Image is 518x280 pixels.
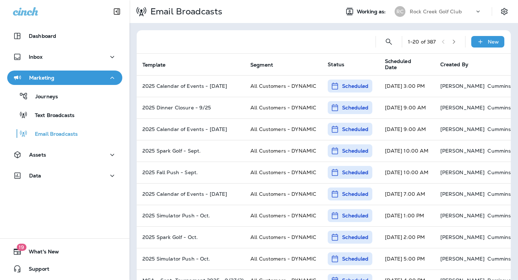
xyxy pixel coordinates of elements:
p: Journeys [28,94,58,100]
p: Marketing [29,75,54,81]
p: [PERSON_NAME] [440,191,485,197]
span: Template [142,62,175,68]
span: Support [22,266,49,275]
span: Working as: [357,9,387,15]
span: What's New [22,249,59,257]
p: 2025 Calendar of Events - Oct. 7th [142,83,239,89]
span: All Customers - DYNAMIC [250,169,316,176]
button: Email Broadcasts [7,126,122,141]
td: [DATE] 10:00 AM [379,162,435,183]
button: Journeys [7,89,122,104]
button: Collapse Sidebar [107,4,127,19]
p: 2025 Simulator Push - Oct. [142,213,239,218]
td: [DATE] 10:00 AM [379,140,435,162]
p: Cummins [487,234,511,240]
td: [DATE] 2:00 PM [379,226,435,248]
p: 2025 Simulator Push - Oct. [142,256,239,262]
span: Created By [440,61,468,68]
p: Data [29,173,41,179]
div: RC [395,6,405,17]
p: Cummins [487,170,511,175]
span: 19 [17,244,26,251]
p: Scheduled [342,190,368,198]
p: Scheduled [342,255,368,262]
span: All Customers - DYNAMIC [250,212,316,219]
td: [DATE] 9:00 AM [379,97,435,118]
p: [PERSON_NAME] [440,126,485,132]
p: [PERSON_NAME] [440,213,485,218]
span: Status [328,61,344,68]
span: Scheduled Date [385,58,422,71]
p: Assets [29,152,46,158]
p: Scheduled [342,126,368,133]
p: Cummins [487,191,511,197]
p: [PERSON_NAME] [440,105,485,110]
p: Scheduled [342,169,368,176]
span: All Customers - DYNAMIC [250,234,316,240]
td: [DATE] 3:00 PM [379,75,435,97]
span: All Customers - DYNAMIC [250,104,316,111]
span: Segment [250,62,273,68]
p: Inbox [29,54,42,60]
button: Data [7,168,122,183]
p: [PERSON_NAME] [440,234,485,240]
span: Scheduled Date [385,58,432,71]
button: Text Broadcasts [7,107,122,122]
span: All Customers - DYNAMIC [250,191,316,197]
p: 2025 Calendar of Events - Dec. 7th [142,191,239,197]
button: Marketing [7,71,122,85]
p: [PERSON_NAME] [440,83,485,89]
p: Rock Creek Golf Club [410,9,462,14]
p: Scheduled [342,212,368,219]
p: [PERSON_NAME] [440,256,485,262]
p: Cummins [487,213,511,218]
span: All Customers - DYNAMIC [250,83,316,89]
p: Text Broadcasts [28,112,74,119]
button: Settings [498,5,511,18]
td: [DATE] 7:00 AM [379,183,435,205]
p: Scheduled [342,147,368,154]
div: 1 - 20 of 387 [408,39,436,45]
p: Cummins [487,126,511,132]
p: Scheduled [342,104,368,111]
p: Cummins [487,83,511,89]
span: All Customers - DYNAMIC [250,256,316,262]
p: 2025 Spark Golf - Oct. [142,234,239,240]
p: 2025 Spark Golf - Sept. [142,148,239,154]
p: [PERSON_NAME] [440,170,485,175]
p: [PERSON_NAME] [440,148,485,154]
p: Cummins [487,105,511,110]
p: Scheduled [342,234,368,241]
button: Dashboard [7,29,122,43]
p: Scheduled [342,82,368,90]
p: Dashboard [29,33,56,39]
p: 2025 Fall Push - Sept. [142,170,239,175]
td: [DATE] 5:00 PM [379,248,435,270]
p: Email Broadcasts [147,6,222,17]
td: [DATE] 9:00 AM [379,118,435,140]
td: [DATE] 1:00 PM [379,205,435,226]
p: 2025 Calendar of Events - Nov. 7th [142,126,239,132]
button: Assets [7,148,122,162]
p: New [488,39,499,45]
button: Inbox [7,50,122,64]
span: All Customers - DYNAMIC [250,148,316,154]
button: 19What's New [7,244,122,259]
span: Template [142,62,165,68]
p: Cummins [487,256,511,262]
p: Cummins [487,148,511,154]
p: Email Broadcasts [28,131,78,138]
button: Search Email Broadcasts [382,35,396,49]
p: 2025 Dinner Closure - 9/25 [142,105,239,110]
span: Segment [250,62,282,68]
span: All Customers - DYNAMIC [250,126,316,132]
button: Support [7,262,122,276]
